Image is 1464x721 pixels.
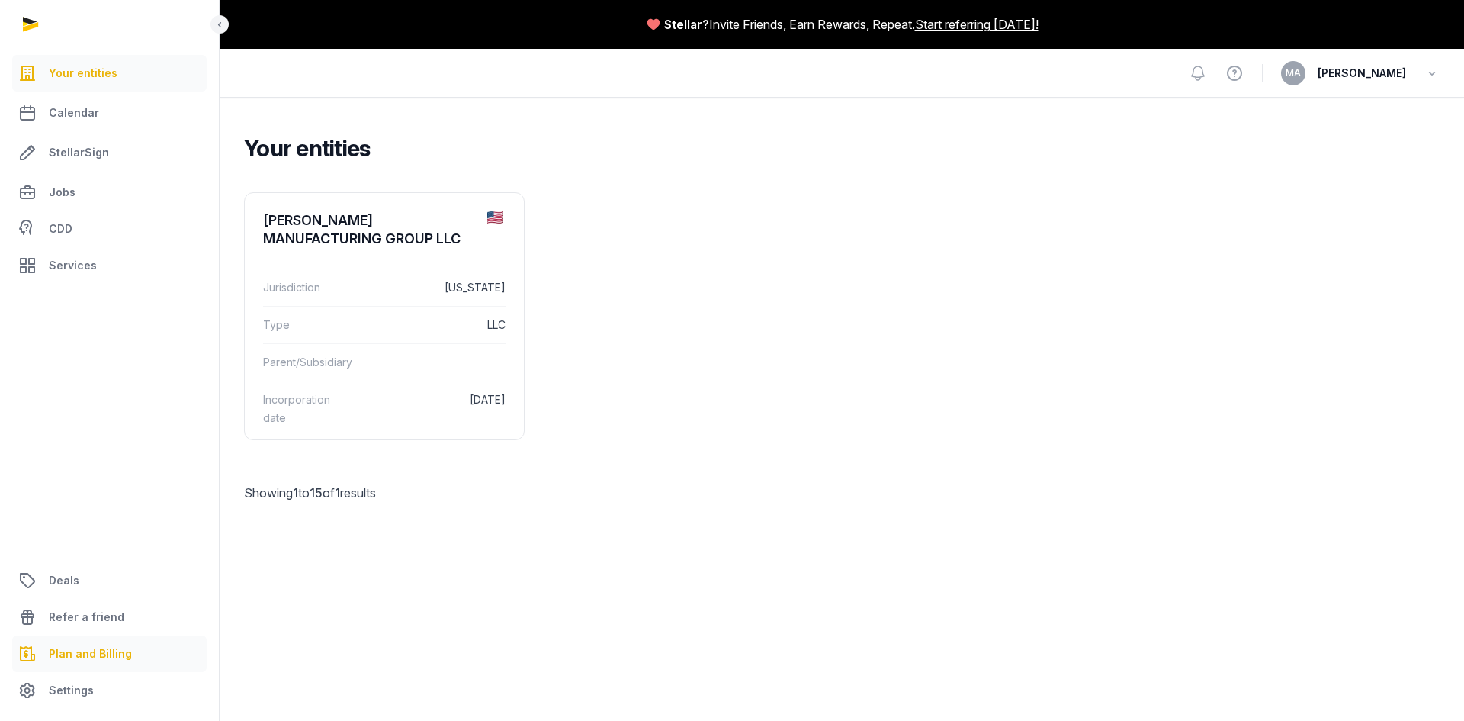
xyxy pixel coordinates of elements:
[49,64,117,82] span: Your entities
[664,15,709,34] span: Stellar?
[12,672,207,709] a: Settings
[1286,69,1301,78] span: MA
[368,316,506,334] dd: LLC
[49,681,94,700] span: Settings
[49,183,75,201] span: Jobs
[49,104,99,122] span: Calendar
[12,55,207,92] a: Your entities
[12,562,207,599] a: Deals
[263,353,355,372] dt: Parent/Subsidiary
[49,608,124,626] span: Refer a friend
[244,134,1427,162] h2: Your entities
[12,134,207,171] a: StellarSign
[263,211,475,248] div: [PERSON_NAME] MANUFACTURING GROUP LLC
[12,636,207,672] a: Plan and Billing
[335,485,340,501] span: 1
[49,645,132,663] span: Plan and Billing
[12,247,207,284] a: Services
[244,465,525,520] p: Showing to of results
[1281,61,1305,85] button: MA
[310,485,323,501] span: 15
[368,391,506,427] dd: [DATE]
[487,211,503,224] img: us.png
[293,485,298,501] span: 1
[49,571,79,590] span: Deals
[12,214,207,244] a: CDD
[368,278,506,297] dd: [US_STATE]
[915,15,1039,34] a: Start referring [DATE]!
[1388,648,1464,721] iframe: Chat Widget
[263,278,355,297] dt: Jurisdiction
[245,193,524,449] a: [PERSON_NAME] MANUFACTURING GROUP LLCJurisdiction[US_STATE]TypeLLCParent/SubsidiaryIncorporation ...
[49,143,109,162] span: StellarSign
[1318,64,1406,82] span: [PERSON_NAME]
[12,599,207,636] a: Refer a friend
[49,220,72,238] span: CDD
[12,174,207,211] a: Jobs
[49,256,97,275] span: Services
[263,391,355,427] dt: Incorporation date
[12,95,207,131] a: Calendar
[263,316,355,334] dt: Type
